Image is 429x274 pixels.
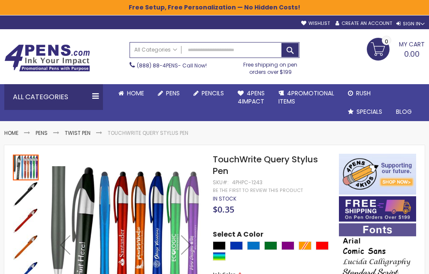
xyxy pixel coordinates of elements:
div: Blue [230,241,243,250]
div: Black [213,241,226,250]
a: Pens [151,84,187,103]
span: 4Pens 4impact [238,89,265,106]
div: TouchWrite Query Stylus Pen [13,180,39,207]
a: (888) 88-4PENS [137,62,178,69]
a: 0.00 0 [367,38,425,59]
div: Assorted [213,252,226,261]
span: Select A Color [213,230,263,241]
span: Pens [166,89,180,97]
img: Free shipping on orders over $199 [339,196,416,222]
a: Rush [341,84,378,103]
li: TouchWrite Query Stylus Pen [108,130,188,137]
a: Wishlist [301,20,330,27]
strong: SKU [213,179,229,186]
a: Pens [36,129,48,137]
span: Rush [356,89,371,97]
span: 0.00 [404,49,420,59]
span: 0 [385,37,388,46]
span: Specials [356,107,382,116]
span: Home [127,89,144,97]
div: Blue Light [247,241,260,250]
a: All Categories [130,43,181,57]
img: 4pens 4 kids [339,154,416,195]
div: 4PHPC-1243 [232,179,263,186]
div: TouchWrite Query Stylus Pen [13,234,39,260]
img: 4Pens Custom Pens and Promotional Products [4,44,90,72]
span: $0.35 [213,204,234,215]
div: TouchWrite Query Stylus Pen [13,207,39,234]
img: TouchWrite Query Stylus Pen [13,181,39,207]
span: TouchWrite Query Stylus Pen [213,153,318,177]
div: Purple [281,241,294,250]
div: Red [316,241,329,250]
a: Blog [389,103,419,121]
a: Specials [341,103,389,121]
a: 4Pens4impact [231,84,272,111]
a: Be the first to review this product [213,187,303,194]
div: TouchWrite Query Stylus Pen [13,154,39,180]
a: Home [112,84,151,103]
div: Free shipping on pen orders over $199 [241,58,299,75]
div: Green [264,241,277,250]
span: Blog [396,107,412,116]
div: Availability [213,195,236,202]
span: 4PROMOTIONAL ITEMS [278,89,334,106]
div: All Categories [4,84,103,110]
span: In stock [213,195,236,202]
a: Pencils [187,84,231,103]
img: TouchWrite Query Stylus Pen [13,208,39,234]
span: Pencils [202,89,224,97]
div: Sign In [396,21,425,27]
a: 4PROMOTIONALITEMS [272,84,341,111]
img: TouchWrite Query Stylus Pen [13,234,39,260]
a: Create an Account [335,20,392,27]
a: Twist Pen [65,129,91,137]
span: All Categories [134,46,177,53]
a: Home [4,129,18,137]
span: - Call Now! [137,62,207,69]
